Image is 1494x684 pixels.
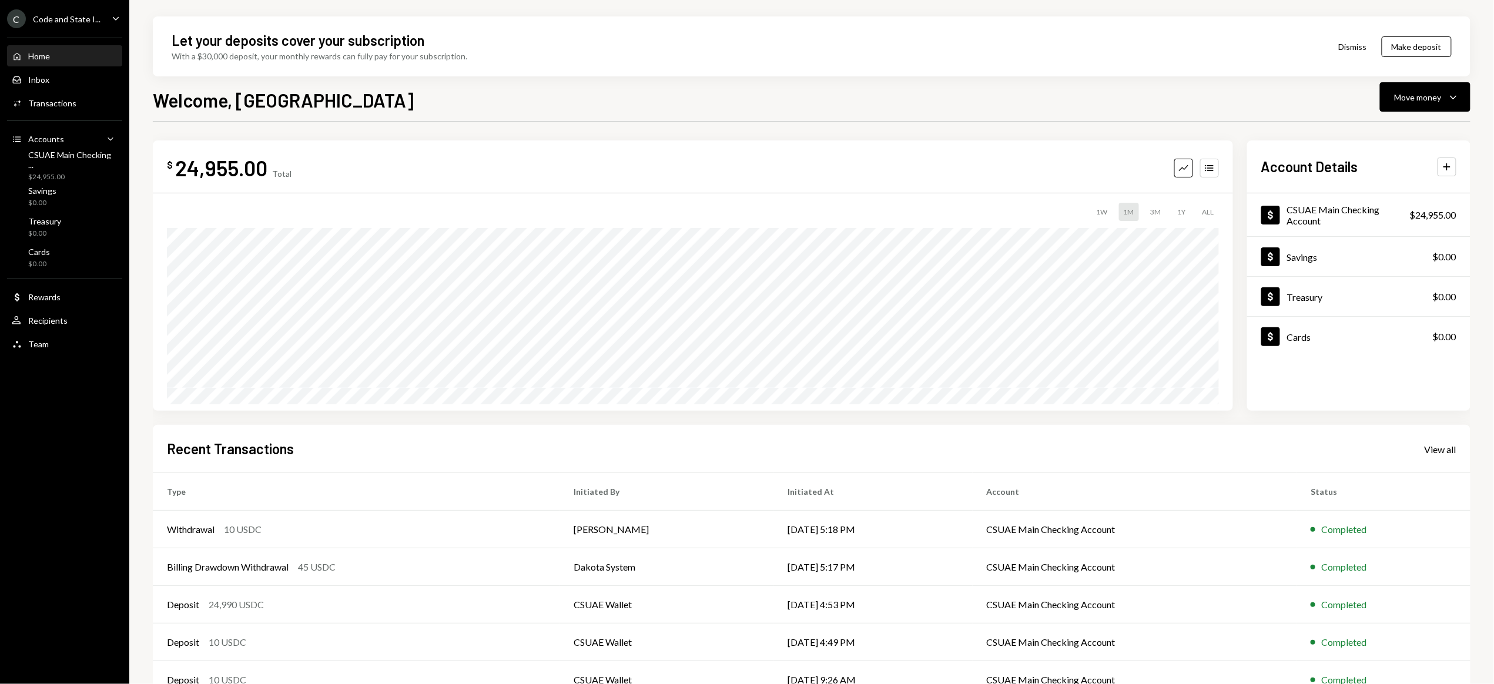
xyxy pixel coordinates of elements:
div: Team [28,339,49,349]
div: Accounts [28,134,64,144]
div: 24,990 USDC [209,598,264,612]
th: Status [1297,473,1470,511]
td: CSUAE Main Checking Account [973,586,1297,623]
div: $0.00 [28,229,61,239]
a: Transactions [7,92,122,113]
button: Move money [1380,82,1470,112]
div: Completed [1321,522,1366,537]
a: Recipients [7,310,122,331]
a: Team [7,333,122,354]
td: [PERSON_NAME] [560,511,773,548]
div: 10 USDC [224,522,262,537]
div: Savings [28,186,56,196]
div: CSUAE Main Checking ... [28,150,118,170]
div: Transactions [28,98,76,108]
a: CSUAE Main Checking Account$24,955.00 [1247,193,1470,236]
a: Rewards [7,286,122,307]
h2: Account Details [1261,157,1358,176]
a: Accounts [7,128,122,149]
div: 45 USDC [298,560,336,574]
a: Cards$0.00 [7,243,122,271]
td: CSUAE Main Checking Account [973,623,1297,661]
div: Move money [1395,91,1442,103]
td: CSUAE Wallet [560,586,773,623]
div: Treasury [28,216,61,226]
td: CSUAE Main Checking Account [973,548,1297,586]
a: CSUAE Main Checking ...$24,955.00 [7,152,122,180]
div: $0.00 [1433,330,1456,344]
div: $24,955.00 [1410,208,1456,222]
div: ALL [1198,203,1219,221]
div: $24,955.00 [28,172,118,182]
div: 1W [1091,203,1112,221]
div: C [7,9,26,28]
div: Withdrawal [167,522,215,537]
th: Initiated By [560,473,773,511]
th: Initiated At [773,473,973,511]
div: 24,955.00 [175,155,267,181]
div: CSUAE Main Checking Account [1287,204,1410,226]
th: Account [973,473,1297,511]
div: Deposit [167,598,199,612]
div: Billing Drawdown Withdrawal [167,560,289,574]
a: Inbox [7,69,122,90]
a: Treasury$0.00 [7,213,122,241]
div: Treasury [1287,291,1323,303]
div: Inbox [28,75,49,85]
div: Cards [28,247,50,257]
div: 1M [1119,203,1139,221]
h2: Recent Transactions [167,439,294,458]
td: [DATE] 5:18 PM [773,511,973,548]
a: Home [7,45,122,66]
a: Savings$0.00 [1247,237,1470,276]
button: Dismiss [1324,33,1382,61]
a: Cards$0.00 [1247,317,1470,356]
div: Rewards [28,292,61,302]
td: [DATE] 5:17 PM [773,548,973,586]
div: Completed [1321,635,1366,649]
div: With a $30,000 deposit, your monthly rewards can fully pay for your subscription. [172,50,467,62]
th: Type [153,473,560,511]
div: $0.00 [28,198,56,208]
div: Code and State I... [33,14,101,24]
div: Completed [1321,598,1366,612]
div: $0.00 [1433,250,1456,264]
td: CSUAE Main Checking Account [973,511,1297,548]
div: Recipients [28,316,68,326]
div: 3M [1146,203,1166,221]
td: Dakota System [560,548,773,586]
div: Deposit [167,635,199,649]
div: Let your deposits cover your subscription [172,31,424,50]
div: Completed [1321,560,1366,574]
div: Cards [1287,331,1311,343]
div: Total [272,169,292,179]
td: CSUAE Wallet [560,623,773,661]
div: Home [28,51,50,61]
div: $0.00 [1433,290,1456,304]
button: Make deposit [1382,36,1452,57]
a: Treasury$0.00 [1247,277,1470,316]
div: $0.00 [28,259,50,269]
div: 1Y [1173,203,1191,221]
td: [DATE] 4:49 PM [773,623,973,661]
div: $ [167,159,173,171]
div: 10 USDC [209,635,246,649]
div: Savings [1287,252,1318,263]
td: [DATE] 4:53 PM [773,586,973,623]
a: View all [1425,442,1456,455]
a: Savings$0.00 [7,182,122,210]
h1: Welcome, [GEOGRAPHIC_DATA] [153,88,414,112]
div: View all [1425,444,1456,455]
